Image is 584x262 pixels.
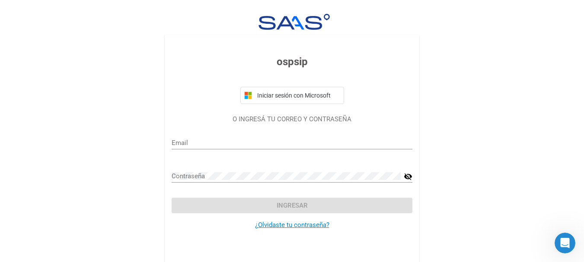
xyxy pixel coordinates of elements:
[255,92,340,99] span: Iniciar sesión con Microsoft
[240,87,344,104] button: Iniciar sesión con Microsoft
[555,233,575,253] iframe: Intercom live chat
[255,221,329,229] a: ¿Olvidaste tu contraseña?
[172,198,412,213] button: Ingresar
[277,202,308,209] span: Ingresar
[172,54,412,69] h3: ospsip
[172,114,412,124] p: O INGRESÁ TU CORREO Y CONTRASEÑA
[404,171,412,182] mat-icon: visibility_off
